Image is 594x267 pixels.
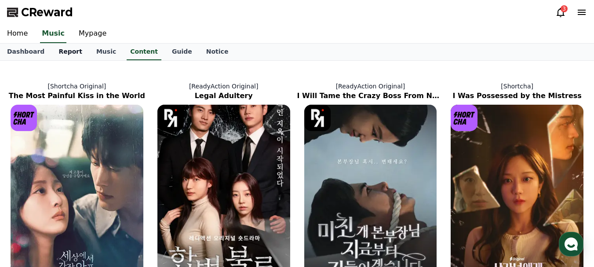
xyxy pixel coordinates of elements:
[58,194,113,216] a: Messages
[444,91,590,101] h2: I Was Possessed by the Mistress
[130,207,152,214] span: Settings
[3,194,58,216] a: Home
[165,44,199,60] a: Guide
[21,5,73,19] span: CReward
[73,208,99,215] span: Messages
[199,44,236,60] a: Notice
[72,25,113,43] a: Mypage
[22,207,38,214] span: Home
[555,7,566,18] a: 3
[40,25,66,43] a: Music
[51,44,89,60] a: Report
[113,194,169,216] a: Settings
[4,91,150,101] h2: The Most Painful Kiss in the World
[89,44,123,60] a: Music
[561,5,568,12] div: 3
[11,105,37,131] img: [object Object] Logo
[297,91,444,101] h2: I Will Tame the Crazy Boss From Now On
[4,82,150,91] p: [Shortcha Original]
[127,44,161,60] a: Content
[451,105,477,131] img: [object Object] Logo
[7,5,73,19] a: CReward
[150,91,297,101] h2: Legal Adultery
[157,105,184,131] img: [object Object] Logo
[150,82,297,91] p: [ReadyAction Original]
[297,82,444,91] p: [ReadyAction Original]
[444,82,590,91] p: [Shortcha]
[304,105,331,131] img: [object Object] Logo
